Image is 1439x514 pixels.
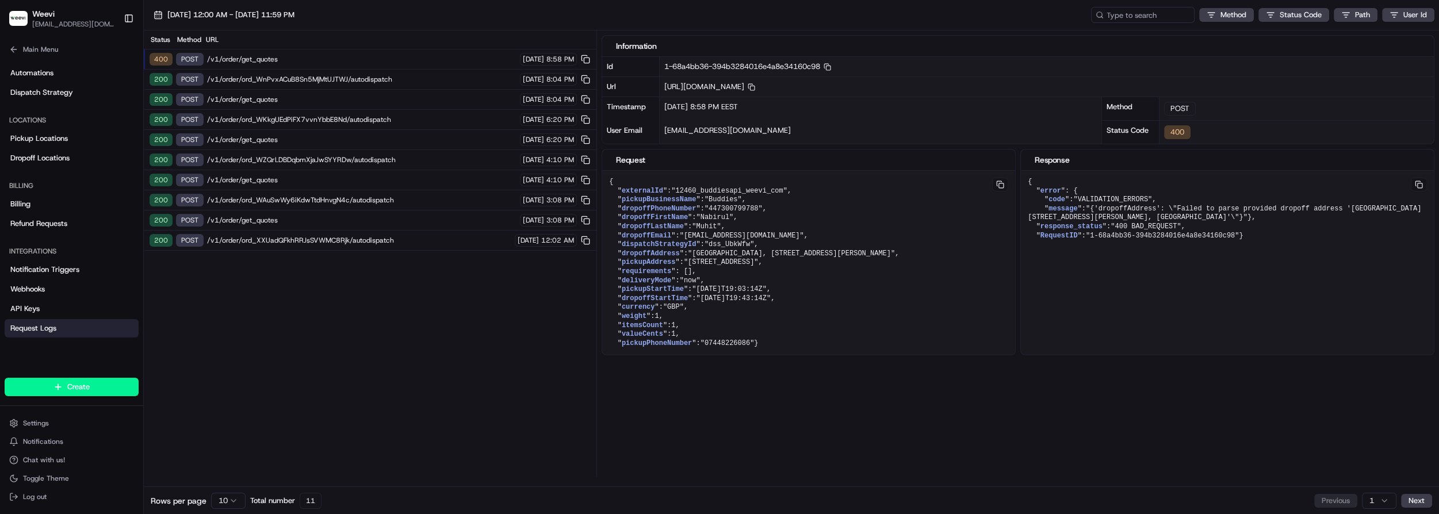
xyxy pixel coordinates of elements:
span: "[DATE]T19:03:14Z" [692,285,767,293]
span: "now" [680,277,701,285]
span: "[DATE]T19:43:14Z" [696,294,771,302]
a: Automations [5,64,139,82]
span: "[GEOGRAPHIC_DATA], [STREET_ADDRESS][PERSON_NAME]" [688,250,895,258]
span: Webhooks [10,284,45,294]
div: Status [148,35,171,44]
div: 200 [150,174,173,186]
a: Webhooks [5,280,139,298]
span: "[EMAIL_ADDRESS][DOMAIN_NAME]" [680,232,804,240]
div: 200 [150,234,173,247]
span: [DATE] [523,216,544,225]
input: Clear [30,74,190,86]
span: pickupBusinessName [622,195,696,204]
span: /v1/order/ord_XXUadQFkhRRJsSVWMC8Rjk/autodispatch [207,236,511,245]
span: API Keys [10,304,40,314]
span: Path [1355,10,1370,20]
span: Dispatch Strategy [10,87,73,98]
div: 200 [150,93,173,106]
button: Main Menu [5,41,139,57]
span: "{'dropoffAddress': \"Failed to parse provided dropoff address '[GEOGRAPHIC_DATA][STREET_ADDRESS]... [1028,205,1421,222]
div: POST [176,93,204,106]
div: POST [176,214,204,227]
span: [DATE] [523,135,544,144]
div: Id [602,57,660,76]
button: WeeviWeevi[EMAIL_ADDRESS][DOMAIN_NAME] [5,5,119,32]
span: dispatchStrategyId [622,240,696,248]
span: dropoffLastName [622,223,684,231]
span: "Nabirul" [696,213,733,221]
span: response_status [1040,223,1103,231]
span: User Id [1403,10,1427,20]
div: 200 [150,73,173,86]
a: 📗Knowledge Base [7,221,93,241]
div: POST [176,133,204,146]
div: Status Code [1102,120,1159,144]
span: "GBP" [663,303,684,311]
span: 8:04 PM [546,75,574,84]
span: pickupStartTime [622,285,684,293]
span: "[STREET_ADDRESS]" [684,258,759,266]
span: externalId [622,187,663,195]
span: Automations [10,68,53,78]
span: Weevi [32,8,55,20]
div: 200 [150,113,173,126]
a: Dispatch Strategy [5,83,139,102]
div: Request [616,154,1001,166]
span: 6:20 PM [546,135,574,144]
span: dropoffStartTime [622,294,688,302]
span: "dss_UbkWfw" [705,240,754,248]
p: Welcome 👋 [12,45,209,64]
span: Pylon [114,254,139,262]
span: Request Logs [10,323,56,333]
img: Asif Zaman Khan [12,167,30,185]
button: User Id [1382,8,1434,22]
span: Refund Requests [10,218,67,229]
div: POST [176,194,204,206]
span: Create [67,382,90,392]
span: /v1/order/ord_WAuSwWy6iKdwTtdHnvgN4c/autodispatch [207,195,516,205]
pre: { " ": , " ": , " ": , " ": , " ": , " ": , " ": , " ": , " ": , " ": [], " ": , " ": , " ": , " ... [602,171,1015,355]
button: Settings [5,415,139,431]
span: 4:10 PM [546,155,574,164]
button: Start new chat [196,113,209,126]
span: pickupAddress [622,258,676,266]
img: 4281594248423_2fcf9dad9f2a874258b8_72.png [24,109,45,130]
button: [DATE] 12:00 AM - [DATE] 11:59 PM [148,7,300,23]
div: 400 [150,53,173,66]
button: Path [1334,8,1377,22]
div: Response [1035,154,1420,166]
span: [DATE] [102,178,125,187]
span: 8:58 PM [546,55,574,64]
span: [DATE] [523,155,544,164]
span: [DATE] [523,75,544,84]
a: Request Logs [5,319,139,337]
span: dropoffAddress [622,250,680,258]
span: [DATE] [523,55,544,64]
span: 3:08 PM [546,195,574,205]
div: POST [176,174,204,186]
span: "12460_buddiesapi_weevi_com" [671,187,787,195]
button: Method [1199,8,1254,22]
div: Information [616,40,1420,52]
span: Billing [10,199,30,209]
img: 1736555255976-a54dd68f-1ca7-489b-9aae-adbdc363a1c4 [23,178,32,187]
span: Knowledge Base [23,225,88,237]
span: Log out [23,492,47,501]
span: "Muhit" [692,223,721,231]
div: Url [602,76,660,97]
span: "447300799788" [705,205,763,213]
div: User Email [602,121,660,144]
button: Next [1401,494,1432,508]
div: 400 [1164,125,1191,139]
span: dropoffFirstName [622,213,688,221]
span: Chat with us! [23,455,65,465]
span: [DATE] [523,195,544,205]
span: [PERSON_NAME] [36,178,93,187]
div: 11 [300,493,322,509]
span: /v1/order/ord_WZQrLDBDqbmXjaJwSYYRDw/autodispatch [207,155,516,164]
span: [DATE] [523,175,544,185]
span: [DATE] [518,236,539,245]
div: POST [176,73,204,86]
div: Past conversations [12,149,74,158]
span: weight [622,312,646,320]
